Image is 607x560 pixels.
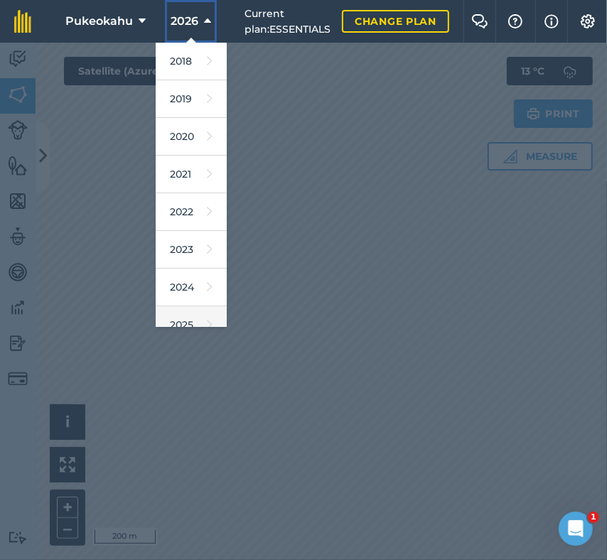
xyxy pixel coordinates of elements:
a: 2024 [156,269,227,306]
img: A cog icon [579,14,596,28]
a: 2021 [156,156,227,193]
img: svg+xml;base64,PHN2ZyB4bWxucz0iaHR0cDovL3d3dy53My5vcmcvMjAwMC9zdmciIHdpZHRoPSIxNyIgaGVpZ2h0PSIxNy... [544,13,559,30]
a: 2019 [156,80,227,118]
span: 2026 [171,13,198,30]
img: fieldmargin Logo [14,10,31,33]
span: Current plan : ESSENTIALS [245,6,331,38]
img: Two speech bubbles overlapping with the left bubble in the forefront [471,14,488,28]
img: A question mark icon [507,14,524,28]
span: Pukeokahu [65,13,133,30]
a: 2018 [156,43,227,80]
a: Change plan [342,10,449,33]
a: 2020 [156,118,227,156]
a: 2022 [156,193,227,231]
a: 2025 [156,306,227,344]
a: 2023 [156,231,227,269]
span: 1 [588,512,599,523]
iframe: Intercom live chat [559,512,593,546]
